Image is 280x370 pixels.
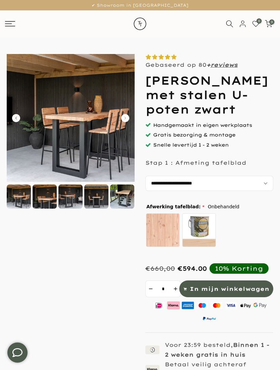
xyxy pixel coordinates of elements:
[146,204,204,209] span: Afwerking tafelblad:
[178,265,207,272] span: €594.00
[84,184,108,209] img: Douglas bartafel met stalen U-poten zwart
[165,341,270,358] strong: Binnen 1 - 2 weken gratis in huis
[206,61,211,68] strong: +
[145,176,273,191] select: autocomplete="off"
[12,114,20,122] button: Carousel Back Arrow
[145,280,155,297] button: decrement
[145,265,175,272] div: €660,00
[1,336,34,369] iframe: toggle-frame
[58,184,83,209] img: Douglas bartafel met stalen U-poten zwart
[252,20,260,28] a: 0
[256,18,262,23] span: 0
[8,2,272,9] p: ✔ Showroom in [GEOGRAPHIC_DATA]
[171,280,181,297] button: increment
[190,284,269,294] span: In mijn winkelwagen
[33,184,57,209] img: Douglas bartafel met stalen U-poten zwart
[153,132,235,138] span: Gratis bezorging & montage
[7,184,31,209] img: Douglas bartafel met stalen U-poten zwart
[215,265,263,272] div: 10% Korting
[145,159,246,166] p: Stap 1 : Afmeting tafelblad
[269,19,274,24] span: 0
[153,142,229,148] span: Snelle levertijd 1 - 2 weken
[179,280,273,297] button: In mijn winkelwagen
[121,114,129,122] button: Carousel Next Arrow
[165,341,270,358] p: Voor 23:59 besteld,
[265,20,272,28] a: 0
[208,203,239,211] span: Onbehandeld
[110,184,134,209] img: Douglas bartafel met stalen U-poten zwart gepoedercoat
[145,61,238,68] p: Gebaseerd op 80
[211,61,238,68] a: reviews
[128,10,152,37] img: trend-table
[7,54,135,182] img: Douglas bartafel met stalen U-poten zwart
[155,280,171,297] input: Quantity
[145,73,273,117] h1: [PERSON_NAME] met stalen U-poten zwart
[153,122,252,128] span: Handgemaakt in eigen werkplaats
